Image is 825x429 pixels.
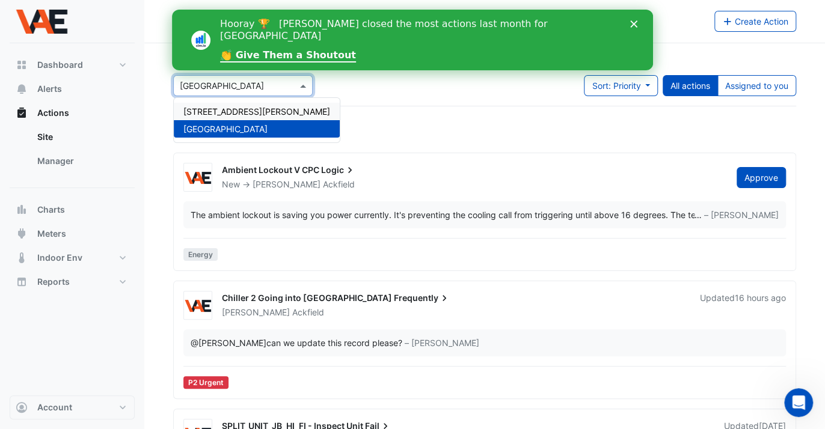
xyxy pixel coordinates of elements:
[744,172,778,183] span: Approve
[10,222,135,246] button: Meters
[323,178,355,190] span: Ackfield
[253,179,320,189] span: [PERSON_NAME]
[191,208,695,221] div: The ambient lockout is saving you power currently. It's preventing the cooling call from triggeri...
[183,248,218,261] span: Energy
[584,75,658,96] button: Sort: Priority
[10,198,135,222] button: Charts
[10,395,135,419] button: Account
[717,75,796,96] button: Assigned to you
[10,246,135,270] button: Indoor Env
[37,228,66,240] span: Meters
[37,276,70,288] span: Reports
[10,270,135,294] button: Reports
[183,106,330,117] span: [STREET_ADDRESS][PERSON_NAME]
[184,300,212,312] img: VAE Group
[191,336,402,349] div: can we update this record please?
[321,164,356,176] span: Logic
[183,124,268,134] span: [GEOGRAPHIC_DATA]
[191,338,266,348] span: mclaydon@vaegroup.com.au [VAE Group]
[16,276,28,288] app-icon: Reports
[714,11,797,32] button: Create Action
[222,165,319,175] span: Ambient Lockout V CPC
[191,208,779,221] div: …
[37,59,83,71] span: Dashboard
[394,292,450,304] span: Frequently
[16,228,28,240] app-icon: Meters
[37,83,62,95] span: Alerts
[242,179,250,189] span: ->
[222,307,290,317] span: [PERSON_NAME]
[222,179,240,189] span: New
[663,75,718,96] button: All actions
[183,376,228,389] div: P2 Urgent
[28,125,135,149] a: Site
[16,204,28,216] app-icon: Charts
[14,10,69,34] img: Company Logo
[37,107,69,119] span: Actions
[16,107,28,119] app-icon: Actions
[174,98,340,142] div: Options List
[37,252,82,264] span: Indoor Env
[292,306,324,318] span: Ackfield
[16,59,28,71] app-icon: Dashboard
[458,11,470,18] div: Close
[16,83,28,95] app-icon: Alerts
[700,292,786,318] div: Updated
[405,336,479,349] span: – [PERSON_NAME]
[37,204,65,216] span: Charts
[37,401,72,413] span: Account
[28,149,135,173] a: Manager
[10,53,135,77] button: Dashboard
[184,172,212,184] img: VAE Group
[10,77,135,101] button: Alerts
[735,16,788,26] span: Create Action
[735,293,786,303] span: Mon 13-Oct-2025 17:05 AEST
[172,10,653,70] iframe: Intercom live chat banner
[10,101,135,125] button: Actions
[592,81,640,91] span: Sort: Priority
[737,167,786,188] button: Approve
[784,388,813,417] iframe: Intercom live chat
[704,208,779,221] span: – [PERSON_NAME]
[10,125,135,178] div: Actions
[16,252,28,264] app-icon: Indoor Env
[222,293,392,303] span: Chiller 2 Going into [GEOGRAPHIC_DATA]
